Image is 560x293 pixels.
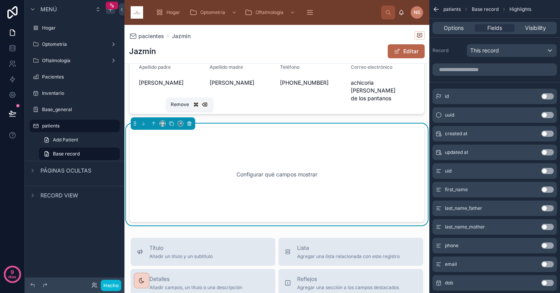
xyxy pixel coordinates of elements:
button: This record [467,44,557,57]
span: This record [470,47,499,54]
a: patients [30,120,120,132]
a: Optometría [30,38,120,51]
font: Lista [297,244,309,251]
label: patients [42,123,115,129]
a: Pacientes [30,71,120,83]
font: Base_general [42,106,72,112]
font: Añadir campos, un título o una descripción [149,284,242,290]
font: Pacientes [42,74,64,80]
a: Inventario [30,87,120,99]
span: Add Patient [53,137,78,143]
span: updated at [445,149,468,155]
a: Base record [39,148,120,160]
font: Menú [40,6,57,12]
span: uuid [445,112,454,118]
span: dob [445,280,453,286]
div: contenido desplazable [149,4,381,21]
a: Oftalmología [242,5,299,19]
span: Options [444,24,464,32]
span: Visibility [525,24,546,32]
font: Oftalmología [255,9,283,15]
font: Optometría [42,41,67,47]
button: TítuloAñadir un título y un subtítulo [131,238,275,266]
font: 9 [10,269,14,275]
font: Hogar [42,25,56,31]
span: Remove [171,101,189,108]
span: last_name_father [445,205,482,211]
a: Hogar [153,5,185,19]
font: Hecho [103,283,119,288]
a: Base_general [30,103,120,116]
img: Logotipo de la aplicación [131,6,143,19]
a: Oftalmología [30,54,120,67]
font: Detalles [149,276,170,282]
span: Record view [40,192,78,199]
span: last_name_mother [445,224,485,230]
font: Título [149,244,163,251]
button: Hecho [101,280,121,291]
button: Editar [388,44,425,58]
span: first_name [445,187,468,193]
font: Hogar [166,9,180,15]
font: Jazmín [129,47,156,56]
font: días [8,274,16,279]
a: Hogar [30,22,120,34]
span: email [445,261,457,267]
span: id [445,93,449,99]
a: Optometría [187,5,241,19]
font: Inventario [42,90,64,96]
font: Añadir un título y un subtítulo [149,253,213,259]
span: Base record [472,6,499,12]
font: Agregar una sección a los campos destacados [297,284,399,290]
font: Jazmín [172,33,191,39]
span: Fields [487,24,502,32]
a: Add Patient [39,134,120,146]
font: NS [414,9,420,15]
font: Editar [403,48,418,54]
span: phone [445,242,458,249]
label: Record [432,47,464,54]
font: Oftalmología [42,58,70,63]
font: Agregar una lista relacionada con este registro [297,253,400,259]
a: Jazmín [172,32,191,40]
button: ListaAgregar una lista relacionada con este registro [278,238,423,266]
span: Base record [53,151,80,157]
span: created at [445,131,467,137]
font: Reflejos [297,276,317,282]
a: pacientes [129,32,164,40]
font: Páginas ocultas [40,167,91,174]
font: Optometría [200,9,225,15]
font: pacientes [138,33,164,39]
span: patients [443,6,461,12]
span: uid [445,168,451,174]
font: Configurar qué campos mostrar [236,171,317,178]
span: Highlights [509,6,531,12]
